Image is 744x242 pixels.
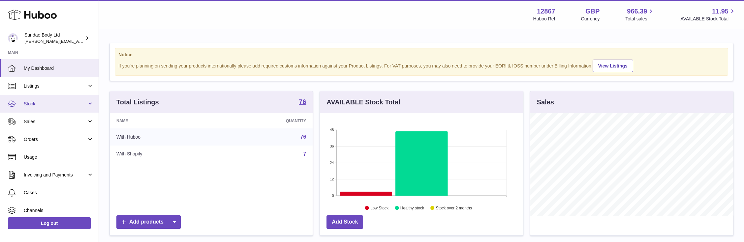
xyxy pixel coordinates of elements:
[537,7,555,16] strong: 12867
[116,215,181,229] a: Add products
[24,207,94,214] span: Channels
[118,52,725,58] strong: Notice
[300,134,306,140] a: 76
[118,59,725,72] div: If you're planning on sending your products internationally please add required customs informati...
[436,206,472,210] text: Stock over 2 months
[303,151,306,157] a: 7
[627,7,647,16] span: 966.39
[533,16,555,22] div: Huboo Ref
[24,190,94,196] span: Cases
[332,194,334,198] text: 0
[8,33,18,43] img: dianne@sundaebody.com
[110,146,219,163] td: With Shopify
[593,60,633,72] a: View Listings
[24,101,87,107] span: Stock
[585,7,600,16] strong: GBP
[330,128,334,132] text: 48
[24,172,87,178] span: Invoicing and Payments
[24,32,84,44] div: Sundae Body Ltd
[110,113,219,128] th: Name
[116,98,159,107] h3: Total Listings
[24,83,87,89] span: Listings
[625,16,655,22] span: Total sales
[537,98,554,107] h3: Sales
[24,39,132,44] span: [PERSON_NAME][EMAIL_ADDRESS][DOMAIN_NAME]
[326,98,400,107] h3: AVAILABLE Stock Total
[370,206,389,210] text: Low Stock
[299,98,306,106] a: 76
[110,128,219,146] td: With Huboo
[625,7,655,22] a: 966.39 Total sales
[712,7,728,16] span: 11.95
[581,16,600,22] div: Currency
[299,98,306,105] strong: 76
[326,215,363,229] a: Add Stock
[330,144,334,148] text: 36
[680,7,736,22] a: 11.95 AVAILABLE Stock Total
[8,217,91,229] a: Log out
[330,177,334,181] text: 12
[680,16,736,22] span: AVAILABLE Stock Total
[24,119,87,125] span: Sales
[24,154,94,160] span: Usage
[400,206,424,210] text: Healthy stock
[330,161,334,165] text: 24
[219,113,313,128] th: Quantity
[24,65,94,71] span: My Dashboard
[24,136,87,143] span: Orders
